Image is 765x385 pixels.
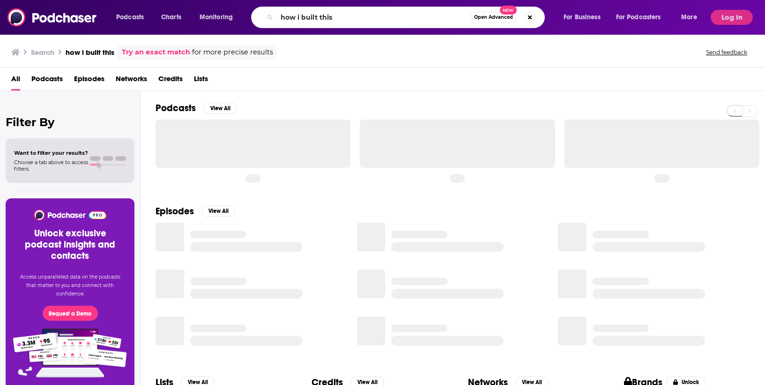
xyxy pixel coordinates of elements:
a: EpisodesView All [156,205,235,217]
img: Pro Features [10,328,130,378]
button: open menu [610,10,675,25]
span: New [500,6,517,15]
a: PodcastsView All [156,102,237,114]
button: View All [201,205,235,217]
button: Log In [711,10,753,25]
span: Charts [161,11,181,24]
button: open menu [557,10,612,25]
a: Networks [116,71,147,91]
h3: how i built this [66,48,114,57]
span: Monitoring [200,11,233,24]
span: More [681,11,697,24]
button: open menu [193,10,245,25]
button: Open AdvancedNew [470,12,517,23]
h3: Unlock exclusive podcast insights and contacts [17,228,123,262]
span: Podcasts [116,11,144,24]
a: Episodes [74,71,104,91]
a: Credits [158,71,183,91]
button: View All [203,103,237,114]
a: Lists [194,71,208,91]
h2: Podcasts [156,102,196,114]
span: Choose a tab above to access filters. [14,159,88,172]
h3: Search [31,48,54,57]
h2: Filter By [6,115,134,129]
span: Want to filter your results? [14,150,88,156]
span: For Business [564,11,601,24]
a: All [11,71,20,91]
button: Send feedback [703,48,750,56]
img: Podchaser - Follow, Share and Rate Podcasts [33,210,107,220]
button: open menu [675,10,709,25]
span: Open Advanced [474,15,513,20]
img: Podchaser - Follow, Share and Rate Podcasts [7,8,97,26]
a: Try an exact match [122,47,190,58]
button: open menu [110,10,156,25]
a: Charts [155,10,187,25]
p: Access unparalleled data on the podcasts that matter to you and connect with confidence. [17,273,123,298]
h2: Episodes [156,205,194,217]
div: Search podcasts, credits, & more... [260,7,554,28]
a: Podcasts [31,71,63,91]
span: For Podcasters [616,11,661,24]
button: Request a Demo [43,306,98,321]
span: for more precise results [192,47,273,58]
input: Search podcasts, credits, & more... [277,10,470,25]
